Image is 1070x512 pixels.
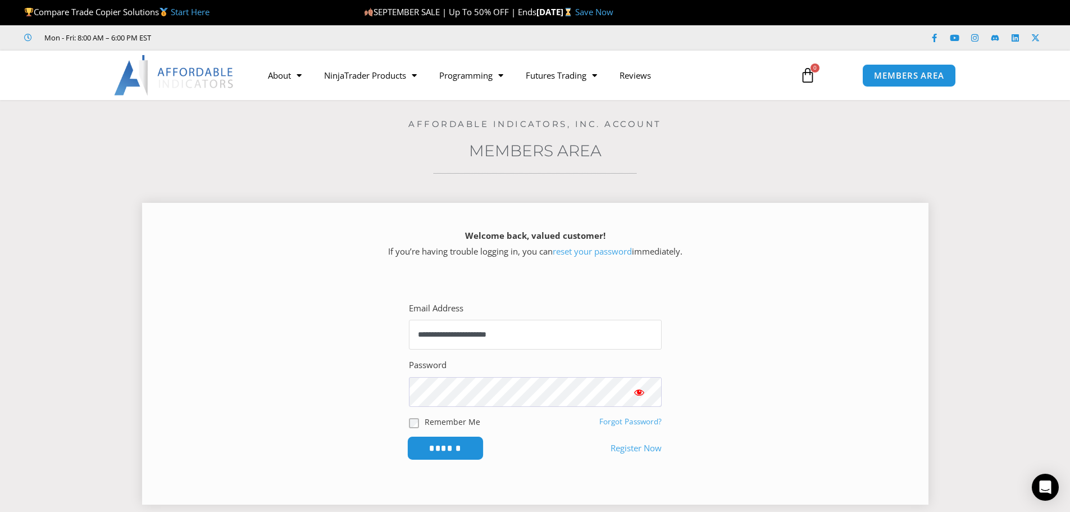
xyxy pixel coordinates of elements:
a: MEMBERS AREA [862,64,956,87]
a: Reviews [608,62,662,88]
a: Register Now [611,441,662,456]
span: Mon - Fri: 8:00 AM – 6:00 PM EST [42,31,151,44]
button: Show password [617,377,662,407]
a: 0 [783,59,832,92]
a: Programming [428,62,514,88]
span: Compare Trade Copier Solutions [24,6,210,17]
a: Forgot Password? [599,416,662,427]
span: SEPTEMBER SALE | Up To 50% OFF | Ends [364,6,536,17]
strong: Welcome back, valued customer! [465,230,605,241]
iframe: Customer reviews powered by Trustpilot [167,32,335,43]
img: LogoAI | Affordable Indicators – NinjaTrader [114,55,235,96]
a: About [257,62,313,88]
a: Start Here [171,6,210,17]
span: 0 [811,64,819,73]
nav: Menu [257,62,787,88]
a: NinjaTrader Products [313,62,428,88]
img: ⌛ [564,8,572,16]
img: 🥇 [160,8,168,16]
span: MEMBERS AREA [874,71,944,80]
a: Save Now [575,6,613,17]
a: reset your password [553,246,632,257]
p: If you’re having trouble logging in, you can immediately. [162,228,909,260]
img: 🍂 [365,8,373,16]
a: Members Area [469,141,602,160]
img: 🏆 [25,8,33,16]
div: Open Intercom Messenger [1032,474,1059,501]
strong: [DATE] [536,6,575,17]
a: Futures Trading [514,62,608,88]
label: Password [409,357,447,373]
label: Remember Me [425,416,480,428]
a: Affordable Indicators, Inc. Account [408,119,662,129]
label: Email Address [409,301,463,316]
